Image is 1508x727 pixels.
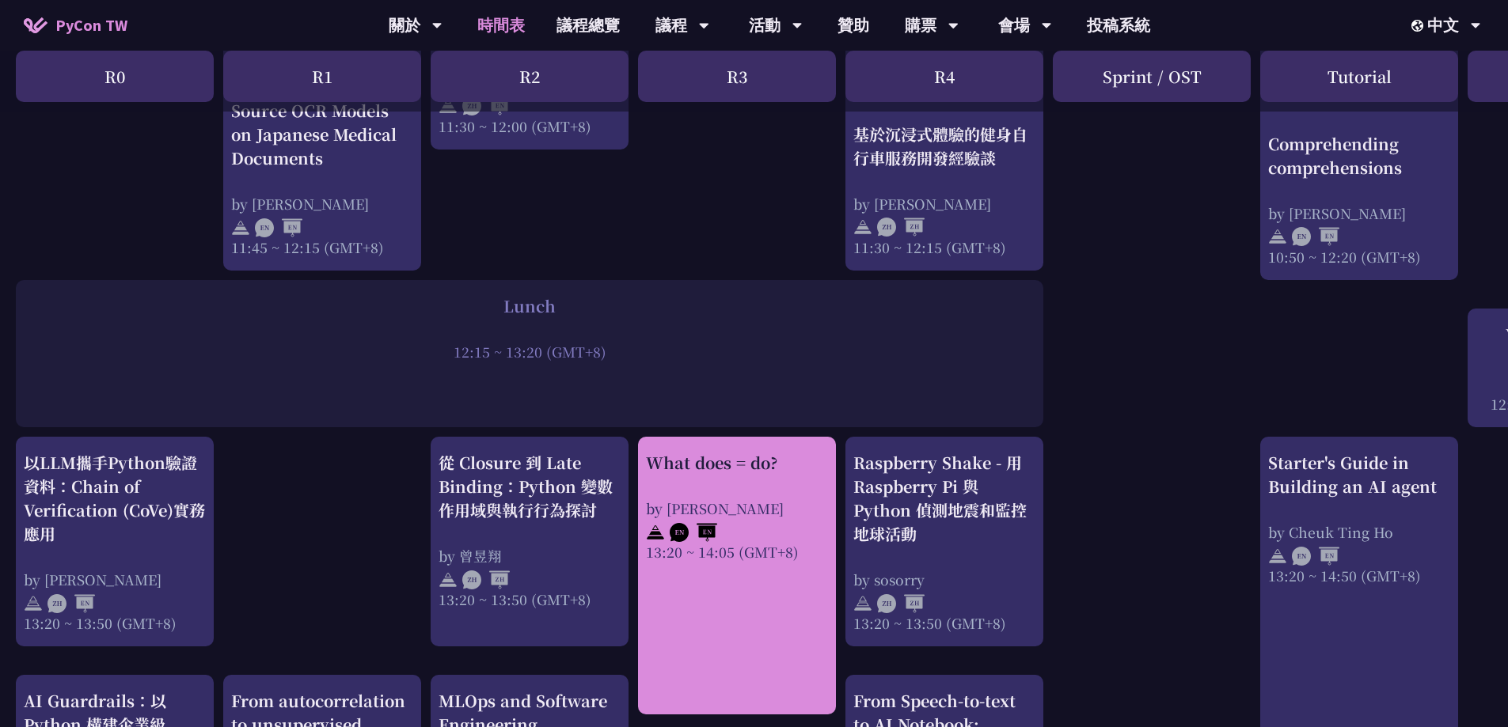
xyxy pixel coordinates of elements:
div: 13:20 ~ 14:05 (GMT+8) [646,542,828,562]
img: ZHZH.38617ef.svg [877,218,925,237]
div: R4 [845,51,1043,102]
div: 從 Closure 到 Late Binding：Python 變數作用域與執行行為探討 [439,451,621,522]
div: by [PERSON_NAME] [24,570,206,589]
img: svg+xml;base64,PHN2ZyB4bWxucz0iaHR0cDovL3d3dy53My5vcmcvMjAwMC9zdmciIHdpZHRoPSIyNCIgaGVpZ2h0PSIyNC... [853,218,872,237]
span: PyCon TW [55,13,127,37]
a: 從 Closure 到 Late Binding：Python 變數作用域與執行行為探討 by 曾昱翔 13:20 ~ 13:50 (GMT+8) [439,451,621,633]
img: svg+xml;base64,PHN2ZyB4bWxucz0iaHR0cDovL3d3dy53My5vcmcvMjAwMC9zdmciIHdpZHRoPSIyNCIgaGVpZ2h0PSIyNC... [646,523,665,542]
div: 以LLM攜手Python驗證資料：Chain of Verification (CoVe)實務應用 [24,451,206,546]
img: Home icon of PyCon TW 2025 [24,17,47,33]
a: What does = do? by [PERSON_NAME] 13:20 ~ 14:05 (GMT+8) [646,451,828,700]
img: ENEN.5a408d1.svg [670,523,717,542]
a: From Pixels to Text: Evaluating Open-Source OCR Models on Japanese Medical Documents by [PERSON_N... [231,51,413,257]
div: by Cheuk Ting Ho [1268,522,1450,542]
img: Locale Icon [1411,20,1427,32]
a: Raspberry Shake - 用 Raspberry Pi 與 Python 偵測地震和監控地球活動 by sosorry 13:20 ~ 13:50 (GMT+8) [853,451,1035,633]
div: 11:30 ~ 12:00 (GMT+8) [439,115,621,135]
div: 基於沉浸式體驗的健身自行車服務開發經驗談 [853,123,1035,170]
img: ZHEN.371966e.svg [47,594,95,613]
img: ZHZH.38617ef.svg [877,594,925,613]
div: R3 [638,51,836,102]
img: svg+xml;base64,PHN2ZyB4bWxucz0iaHR0cDovL3d3dy53My5vcmcvMjAwMC9zdmciIHdpZHRoPSIyNCIgaGVpZ2h0PSIyNC... [1268,547,1287,566]
img: ENEN.5a408d1.svg [1292,228,1339,247]
img: ENEN.5a408d1.svg [255,218,302,237]
div: by [PERSON_NAME] [231,194,413,214]
div: 13:20 ~ 13:50 (GMT+8) [24,613,206,633]
div: 13:20 ~ 13:50 (GMT+8) [439,589,621,609]
div: by 曾昱翔 [439,546,621,566]
div: What does = do? [646,451,828,475]
div: 11:30 ~ 12:15 (GMT+8) [853,237,1035,257]
img: svg+xml;base64,PHN2ZyB4bWxucz0iaHR0cDovL3d3dy53My5vcmcvMjAwMC9zdmciIHdpZHRoPSIyNCIgaGVpZ2h0PSIyNC... [853,594,872,613]
div: 13:20 ~ 14:50 (GMT+8) [1268,566,1450,585]
div: 12:15 ~ 13:20 (GMT+8) [24,342,1035,362]
div: Tutorial [1260,51,1458,102]
div: by [PERSON_NAME] [1268,203,1450,223]
img: svg+xml;base64,PHN2ZyB4bWxucz0iaHR0cDovL3d3dy53My5vcmcvMjAwMC9zdmciIHdpZHRoPSIyNCIgaGVpZ2h0PSIyNC... [1268,228,1287,247]
div: R0 [16,51,214,102]
div: by sosorry [853,570,1035,589]
div: by [PERSON_NAME] [853,194,1035,214]
a: 以LLM攜手Python驗證資料：Chain of Verification (CoVe)實務應用 by [PERSON_NAME] 13:20 ~ 13:50 (GMT+8) [24,451,206,633]
img: svg+xml;base64,PHN2ZyB4bWxucz0iaHR0cDovL3d3dy53My5vcmcvMjAwMC9zdmciIHdpZHRoPSIyNCIgaGVpZ2h0PSIyNC... [24,594,43,613]
img: svg+xml;base64,PHN2ZyB4bWxucz0iaHR0cDovL3d3dy53My5vcmcvMjAwMC9zdmciIHdpZHRoPSIyNCIgaGVpZ2h0PSIyNC... [231,218,250,237]
div: 10:50 ~ 12:20 (GMT+8) [1268,247,1450,267]
div: Comprehending comprehensions [1268,132,1450,180]
img: ENEN.5a408d1.svg [1292,547,1339,566]
div: Sprint / OST [1053,51,1251,102]
div: Lunch [24,294,1035,318]
img: svg+xml;base64,PHN2ZyB4bWxucz0iaHR0cDovL3d3dy53My5vcmcvMjAwMC9zdmciIHdpZHRoPSIyNCIgaGVpZ2h0PSIyNC... [439,570,458,589]
img: ZHZH.38617ef.svg [462,570,510,589]
div: R1 [223,51,421,102]
div: 13:20 ~ 13:50 (GMT+8) [853,613,1035,633]
div: by [PERSON_NAME] [646,498,828,518]
div: 11:45 ~ 12:15 (GMT+8) [231,237,413,257]
div: Raspberry Shake - 用 Raspberry Pi 與 Python 偵測地震和監控地球活動 [853,451,1035,546]
div: Starter's Guide in Building an AI agent [1268,451,1450,498]
a: PyCon TW [8,6,143,45]
div: R2 [431,51,629,102]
